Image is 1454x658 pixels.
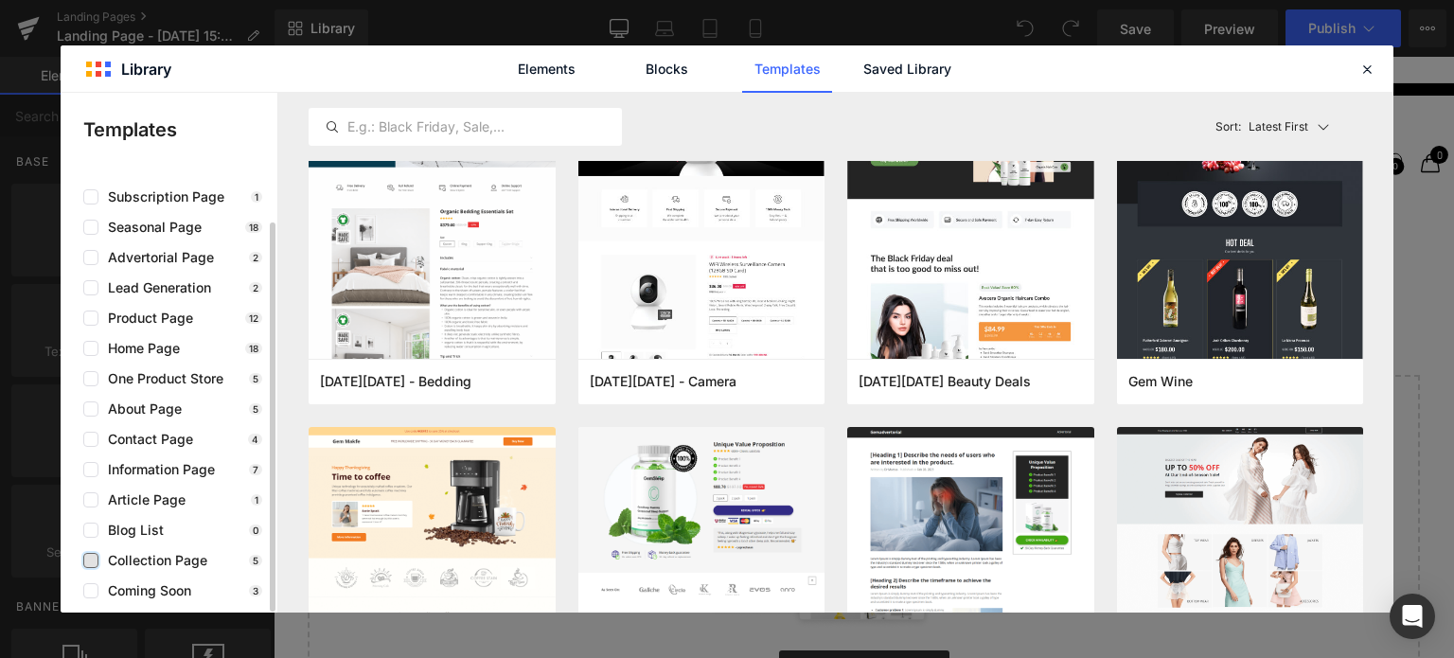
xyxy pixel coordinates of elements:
[249,373,262,384] p: 5
[98,341,180,356] span: Home Page
[505,594,676,631] a: Explore Template
[83,116,277,144] p: Templates
[590,373,736,390] span: Black Friday - Camera
[249,555,262,566] p: 5
[98,311,193,326] span: Product Page
[248,434,262,445] p: 4
[249,252,262,263] p: 2
[251,494,262,506] p: 1
[98,583,191,598] span: Coming Soon
[245,222,262,233] p: 18
[622,45,712,93] a: Blocks
[249,403,262,415] p: 5
[862,45,952,93] a: Saved Library
[98,280,211,295] span: Lead Generation
[98,462,215,477] span: Information Page
[245,343,262,354] p: 18
[1215,120,1241,133] span: Sort:
[64,363,1116,385] p: Start building your page
[98,220,202,235] span: Seasonal Page
[251,191,262,203] p: 1
[249,585,262,596] p: 3
[1106,97,1127,118] a: 0
[1069,88,1087,127] a: Sign in
[249,464,262,475] p: 7
[1208,108,1364,146] button: Latest FirstSort:Latest First
[98,371,223,386] span: One Product Store
[1249,118,1308,135] p: Latest First
[859,373,1031,390] span: Black Friday Beauty Deals
[310,116,621,138] input: E.g.: Black Friday, Sale,...
[742,45,832,93] a: Templates
[98,189,224,205] span: Subscription Page
[1146,88,1166,126] a: Winkelwagen
[98,432,193,447] span: Contact Page
[98,523,164,538] span: Blog List
[249,525,262,536] p: 0
[98,401,182,417] span: About Page
[1128,373,1193,390] span: Gem Wine
[517,50,664,152] img: Dermawear
[98,492,186,507] span: Article Page
[98,250,214,265] span: Advertorial Page
[249,282,262,293] p: 2
[1390,594,1435,639] div: Open Intercom Messenger
[502,45,592,93] a: Elements
[98,553,207,568] span: Collection Page
[245,312,262,324] p: 12
[517,50,664,152] a: DermawearDermawear
[320,373,471,390] span: Cyber Monday - Bedding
